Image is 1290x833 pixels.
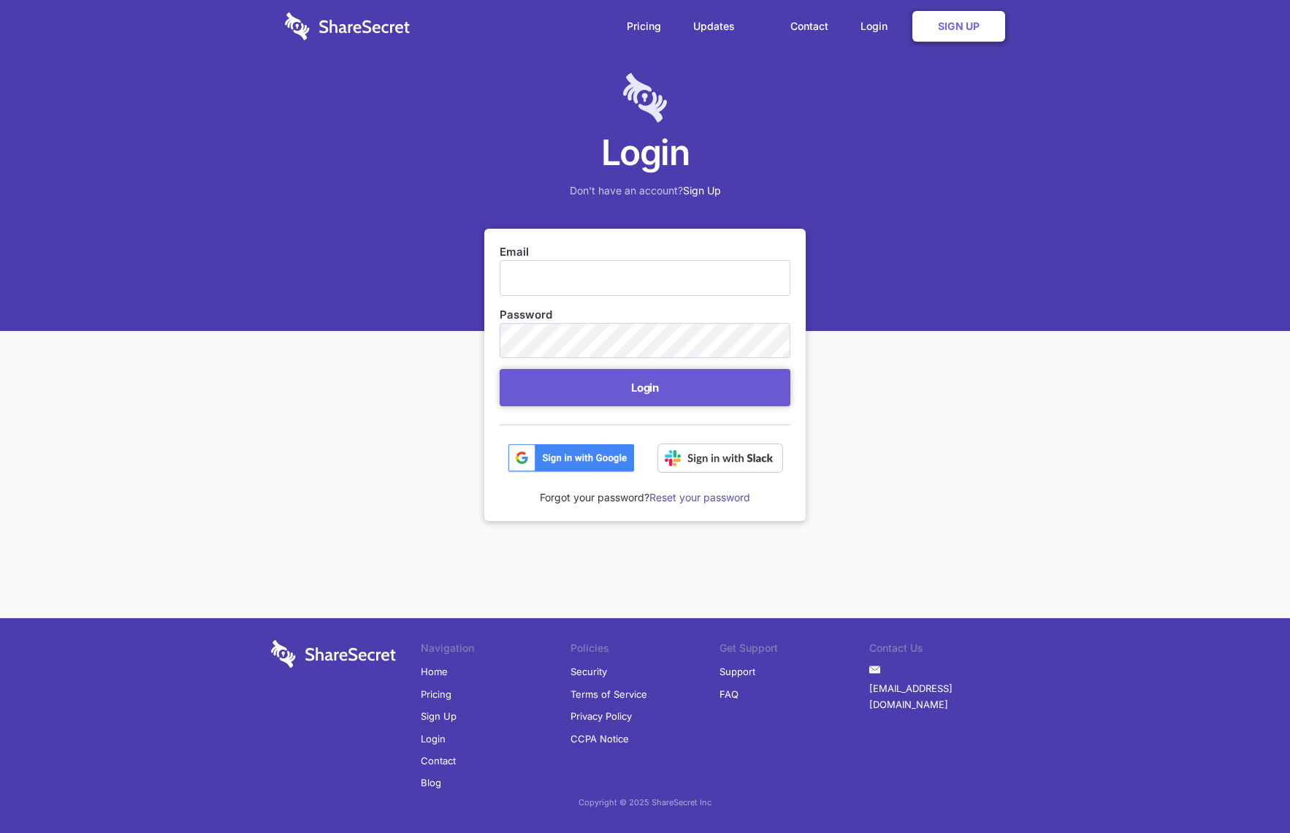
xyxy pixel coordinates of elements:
[421,705,457,727] a: Sign Up
[623,73,667,123] img: logo-lt-purple-60x68@2x-c671a683ea72a1d466fb5d642181eefbee81c4e10ba9aed56c8e1d7e762e8086.png
[421,661,448,682] a: Home
[570,640,720,661] li: Policies
[570,661,607,682] a: Security
[846,4,909,49] a: Login
[500,369,790,406] button: Login
[421,772,441,794] a: Blog
[570,728,629,750] a: CCPA Notice
[657,444,783,473] img: Sign in with Slack
[612,4,676,49] a: Pricing
[500,244,790,260] label: Email
[500,473,790,506] div: Forgot your password?
[421,683,451,705] a: Pricing
[570,705,632,727] a: Privacy Policy
[285,12,410,40] img: logo-wordmark-white-trans-d4663122ce5f474addd5e946df7df03e33cb6a1c49d2221995e7729f52c070b2.svg
[912,11,1005,42] a: Sign Up
[500,307,790,323] label: Password
[508,444,635,473] img: btn_google_signin_dark_normal_web@2x-02e5a4921c5dab0481f19210d7229f84a41d9f18e5bdafae021273015eeb...
[570,683,647,705] a: Terms of Service
[869,640,1019,661] li: Contact Us
[869,677,1019,716] a: [EMAIL_ADDRESS][DOMAIN_NAME]
[421,728,446,750] a: Login
[649,491,750,503] a: Reset your password
[720,683,738,705] a: FAQ
[720,640,869,661] li: Get Support
[271,640,396,668] img: logo-wordmark-white-trans-d4663122ce5f474addd5e946df7df03e33cb6a1c49d2221995e7729f52c070b2.svg
[683,184,721,197] a: Sign Up
[720,661,755,682] a: Support
[421,750,456,772] a: Contact
[776,4,843,49] a: Contact
[421,640,570,661] li: Navigation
